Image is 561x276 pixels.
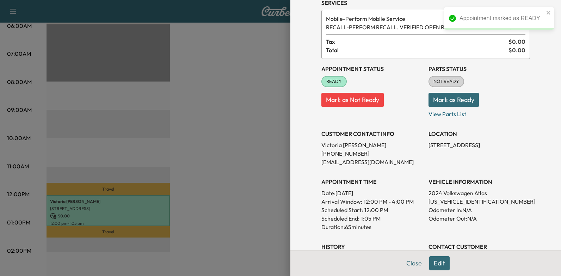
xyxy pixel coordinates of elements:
[429,206,530,214] p: Odometer In: N/A
[364,197,414,206] span: 12:00 PM - 4:00 PM
[321,65,423,73] h3: Appointment Status
[321,197,423,206] p: Arrival Window:
[429,130,530,138] h3: LOCATION
[326,23,506,31] span: PERFORM RECALL. VERIFIED OPEN RECALL:
[508,46,525,54] span: $ 0.00
[321,206,363,214] p: Scheduled Start:
[429,197,530,206] p: [US_VEHICLE_IDENTIFICATION_NUMBER]
[429,256,450,270] button: Edit
[429,178,530,186] h3: VEHICLE INFORMATION
[321,149,423,158] p: [PHONE_NUMBER]
[429,242,530,251] h3: CONTACT CUSTOMER
[429,189,530,197] p: 2024 Volkswagen Atlas
[321,242,423,251] h3: History
[322,78,346,85] span: READY
[326,14,506,23] span: Perform Mobile Service
[321,93,384,107] button: Mark as Not Ready
[402,256,426,270] button: Close
[429,93,479,107] button: Mark as Ready
[546,10,551,16] button: close
[460,14,544,23] div: Appointment marked as READY
[321,223,423,231] p: Duration: 65 minutes
[326,37,508,46] span: Tax
[321,130,423,138] h3: CUSTOMER CONTACT INFO
[321,158,423,166] p: [EMAIL_ADDRESS][DOMAIN_NAME]
[321,214,359,223] p: Scheduled End:
[429,141,530,149] p: [STREET_ADDRESS]
[321,141,423,149] p: Victoria [PERSON_NAME]
[321,189,423,197] p: Date: [DATE]
[429,107,530,118] p: View Parts List
[508,37,525,46] span: $ 0.00
[429,65,530,73] h3: Parts Status
[326,46,508,54] span: Total
[364,206,388,214] p: 12:00 PM
[321,178,423,186] h3: APPOINTMENT TIME
[429,78,463,85] span: NOT READY
[361,214,381,223] p: 1:05 PM
[429,214,530,223] p: Odometer Out: N/A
